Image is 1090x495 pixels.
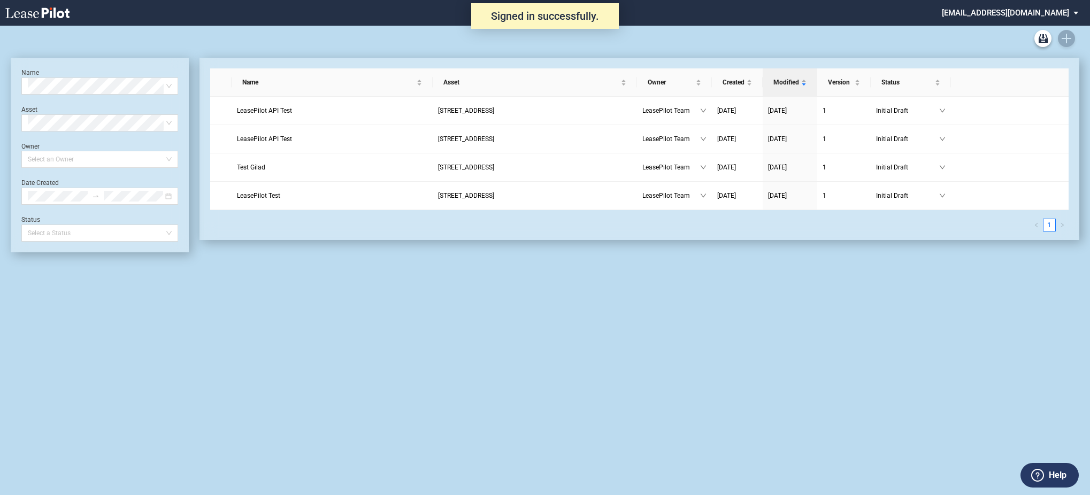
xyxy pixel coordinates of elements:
[768,135,787,143] span: [DATE]
[21,179,59,187] label: Date Created
[438,135,494,143] span: 109 State Street
[717,190,757,201] a: [DATE]
[871,68,951,97] th: Status
[828,77,853,88] span: Version
[1030,219,1043,231] li: Previous Page
[1043,219,1056,231] li: 1
[438,162,632,173] a: [STREET_ADDRESS]
[817,68,871,97] th: Version
[717,135,736,143] span: [DATE]
[768,107,787,114] span: [DATE]
[939,107,946,114] span: down
[823,164,826,171] span: 1
[723,77,744,88] span: Created
[717,134,757,144] a: [DATE]
[237,107,292,114] span: LeasePilot API Test
[242,77,414,88] span: Name
[92,192,99,200] span: swap-right
[768,162,812,173] a: [DATE]
[717,162,757,173] a: [DATE]
[642,190,700,201] span: LeasePilot Team
[92,192,99,200] span: to
[642,105,700,116] span: LeasePilot Team
[939,164,946,171] span: down
[717,164,736,171] span: [DATE]
[438,107,494,114] span: 109 State Street
[1043,219,1055,231] a: 1
[648,77,694,88] span: Owner
[1034,30,1051,47] a: Archive
[237,135,292,143] span: LeasePilot API Test
[1020,463,1079,488] button: Help
[768,192,787,199] span: [DATE]
[21,143,40,150] label: Owner
[876,134,939,144] span: Initial Draft
[438,105,632,116] a: [STREET_ADDRESS]
[717,107,736,114] span: [DATE]
[717,105,757,116] a: [DATE]
[1049,468,1066,482] label: Help
[438,190,632,201] a: [STREET_ADDRESS]
[642,162,700,173] span: LeasePilot Team
[637,68,712,97] th: Owner
[700,136,707,142] span: down
[700,107,707,114] span: down
[700,164,707,171] span: down
[21,69,39,76] label: Name
[237,192,280,199] span: LeasePilot Test
[21,216,40,223] label: Status
[1060,222,1065,228] span: right
[471,3,619,29] div: Signed in successfully.
[876,162,939,173] span: Initial Draft
[823,162,865,173] a: 1
[768,105,812,116] a: [DATE]
[1056,219,1069,231] li: Next Page
[642,134,700,144] span: LeasePilot Team
[443,77,619,88] span: Asset
[237,190,427,201] a: LeasePilot Test
[768,134,812,144] a: [DATE]
[823,107,826,114] span: 1
[763,68,817,97] th: Modified
[773,77,799,88] span: Modified
[232,68,433,97] th: Name
[768,190,812,201] a: [DATE]
[823,192,826,199] span: 1
[237,162,427,173] a: Test Gilad
[876,190,939,201] span: Initial Draft
[237,134,427,144] a: LeasePilot API Test
[823,190,865,201] a: 1
[1056,219,1069,231] button: right
[768,164,787,171] span: [DATE]
[700,192,707,199] span: down
[1034,222,1039,228] span: left
[823,134,865,144] a: 1
[21,106,37,113] label: Asset
[438,164,494,171] span: 109 State Street
[876,105,939,116] span: Initial Draft
[717,192,736,199] span: [DATE]
[881,77,933,88] span: Status
[1030,219,1043,231] button: left
[823,135,826,143] span: 1
[823,105,865,116] a: 1
[237,164,265,171] span: Test Gilad
[712,68,763,97] th: Created
[438,134,632,144] a: [STREET_ADDRESS]
[237,105,427,116] a: LeasePilot API Test
[939,192,946,199] span: down
[433,68,637,97] th: Asset
[438,192,494,199] span: 109 State Street
[939,136,946,142] span: down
